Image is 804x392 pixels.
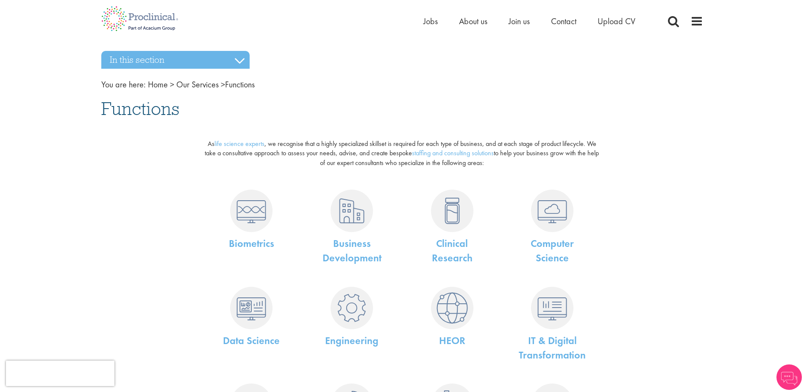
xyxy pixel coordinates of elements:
[208,287,295,329] a: Data Science
[531,190,573,232] img: Computer Science
[325,334,378,347] a: Engineering
[531,237,574,264] a: ComputerScience
[439,334,465,347] a: HEOR
[170,79,174,90] span: >
[308,287,396,329] a: Engineering
[308,190,396,232] a: Business Development
[408,287,496,329] a: HEOR
[551,16,576,27] a: Contact
[148,79,168,90] a: breadcrumb link to Home
[509,287,596,329] a: IT
[203,139,601,168] p: As , we recognise that a highly specialized skillset is required for each type of business, and a...
[223,334,280,347] a: Data Science
[408,190,496,232] a: Clinical Research
[519,334,586,361] a: IT & Digital Transformation
[776,364,802,390] img: Chatbot
[230,190,273,232] img: Biometrics
[331,190,373,232] img: Business Development
[412,148,494,157] a: staffing and consulting solutions
[208,190,295,232] a: Biometrics
[323,237,381,264] a: BusinessDevelopment
[230,287,273,329] img: Data Science
[509,16,530,27] a: Join us
[101,79,146,90] span: You are here:
[6,361,114,386] iframe: reCAPTCHA
[214,139,264,148] a: life science experts
[229,237,274,250] a: Biometrics
[101,51,250,69] h3: In this section
[221,79,225,90] span: >
[459,16,487,27] a: About us
[531,287,573,329] img: IT
[101,97,179,120] span: Functions
[431,287,473,329] img: HEOR
[509,190,596,232] a: Computer Science
[423,16,438,27] a: Jobs
[598,16,635,27] a: Upload CV
[432,237,473,264] a: ClinicalResearch
[176,79,219,90] a: breadcrumb link to Our Services
[431,190,473,232] img: Clinical Research
[331,287,373,329] img: Engineering
[148,79,255,90] span: Functions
